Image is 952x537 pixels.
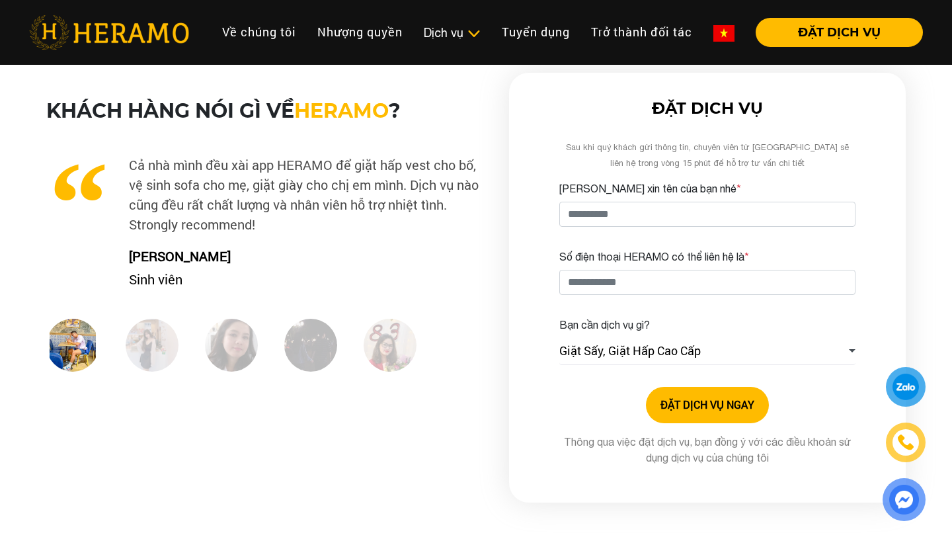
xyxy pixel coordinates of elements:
[745,26,923,38] a: ĐẶT DỊCH VỤ
[126,319,178,372] img: HP2.jpg
[364,319,416,372] img: HP5.jpg
[559,317,650,333] label: Bạn cần dịch vụ gì?
[888,425,924,460] a: phone-icon
[566,142,849,168] span: Sau khi quý khách gửi thông tin, chuyên viên từ [GEOGRAPHIC_DATA] sẽ liên hệ trong vòng 15 phút đ...
[713,25,734,42] img: vn-flag.png
[467,27,481,40] img: subToggleIcon
[212,18,307,46] a: Về chúng tôi
[559,99,855,118] h3: ĐẶT DỊCH VỤ
[491,18,580,46] a: Tuyển dụng
[756,18,923,47] button: ĐẶT DỊCH VỤ
[898,434,914,450] img: phone-icon
[284,319,337,372] img: HP4.jpg
[29,15,189,50] img: heramo-logo.png
[564,436,852,464] span: Thông qua việc đặt dịch vụ, bạn đồng ý với các điều khoản sử dụng dịch vụ của chúng tôi
[424,24,481,42] div: Dịch vụ
[307,18,413,46] a: Nhượng quyền
[559,249,749,265] label: Số điện thoại HERAMO có thể liên hệ là
[46,155,488,234] p: Cả nhà mình đều xài app HERAMO để giặt hấp vest cho bố, vệ sinh sofa cho mẹ, giặt giày cho chị em...
[46,319,99,372] img: HP1.jpg
[646,387,769,423] button: ĐẶT DỊCH VỤ NGAY
[205,319,258,372] img: HP3.jpg
[46,99,488,123] h2: Khách hàng nói gì về ?
[559,342,701,360] span: Giặt Sấy, Giặt Hấp Cao Cấp
[294,99,389,123] span: HERAMO
[580,18,703,46] a: Trở thành đối tác
[119,246,488,266] p: [PERSON_NAME]
[559,181,741,196] label: [PERSON_NAME] xin tên của bạn nhé
[119,269,488,289] p: Sinh viên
